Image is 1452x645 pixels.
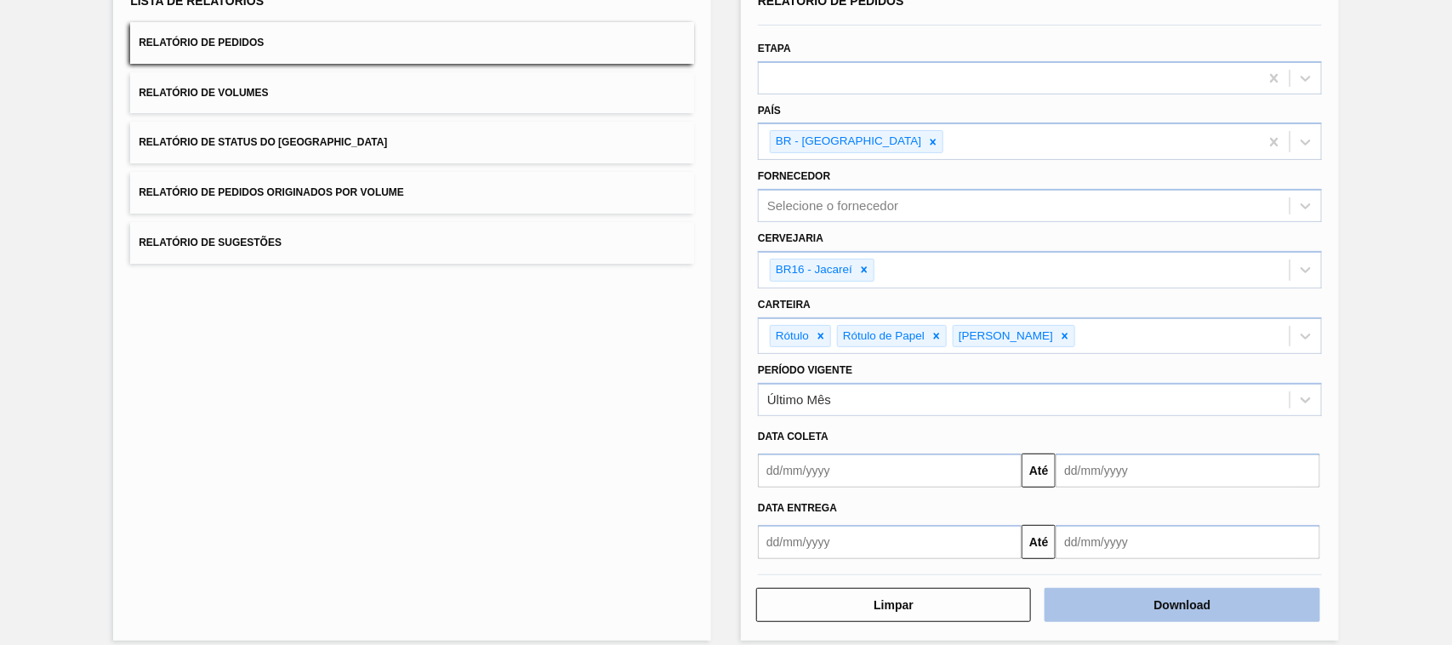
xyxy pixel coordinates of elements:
button: Download [1045,588,1319,622]
input: dd/mm/yyyy [1056,454,1319,488]
span: Relatório de Volumes [139,87,268,99]
span: Data entrega [758,502,837,514]
div: BR16 - Jacareí [771,260,855,281]
label: Cervejaria [758,232,823,244]
div: BR - [GEOGRAPHIC_DATA] [771,131,924,152]
div: Rótulo [771,326,811,347]
button: Até [1022,454,1056,488]
label: Período Vigente [758,364,852,376]
button: Relatório de Pedidos [130,22,694,64]
label: Carteira [758,299,811,311]
button: Relatório de Volumes [130,72,694,114]
div: Selecione o fornecedor [767,199,898,214]
div: Rótulo de Papel [838,326,927,347]
input: dd/mm/yyyy [1056,525,1319,559]
label: Etapa [758,43,791,54]
input: dd/mm/yyyy [758,454,1022,488]
span: Data coleta [758,431,828,442]
button: Relatório de Status do [GEOGRAPHIC_DATA] [130,122,694,163]
button: Até [1022,525,1056,559]
div: Último Mês [767,393,831,408]
span: Relatório de Status do [GEOGRAPHIC_DATA] [139,136,387,148]
span: Relatório de Pedidos [139,37,264,49]
button: Limpar [756,588,1031,622]
button: Relatório de Pedidos Originados por Volume [130,172,694,214]
label: Fornecedor [758,170,830,182]
label: País [758,105,781,117]
div: [PERSON_NAME] [954,326,1056,347]
input: dd/mm/yyyy [758,525,1022,559]
span: Relatório de Pedidos Originados por Volume [139,186,404,198]
button: Relatório de Sugestões [130,222,694,264]
span: Relatório de Sugestões [139,237,282,248]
